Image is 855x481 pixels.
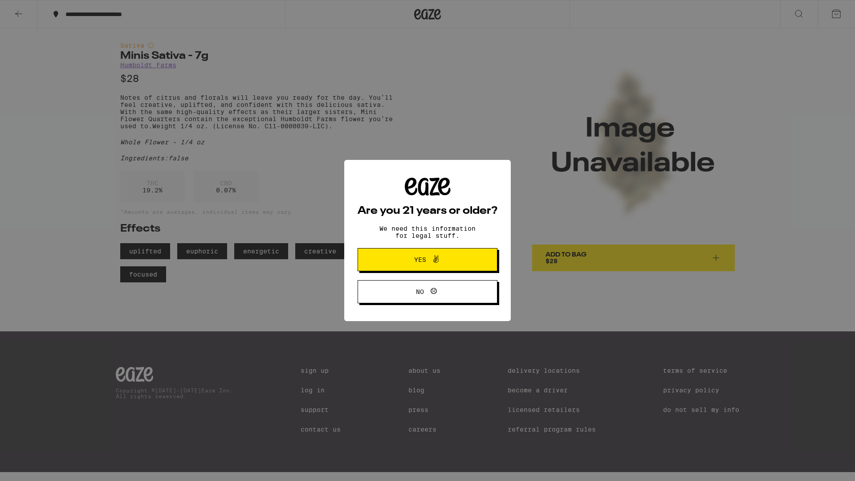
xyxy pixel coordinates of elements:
[416,289,424,295] span: No
[358,206,497,216] h2: Are you 21 years or older?
[358,248,497,271] button: Yes
[372,225,483,239] p: We need this information for legal stuff.
[358,280,497,303] button: No
[414,257,426,263] span: Yes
